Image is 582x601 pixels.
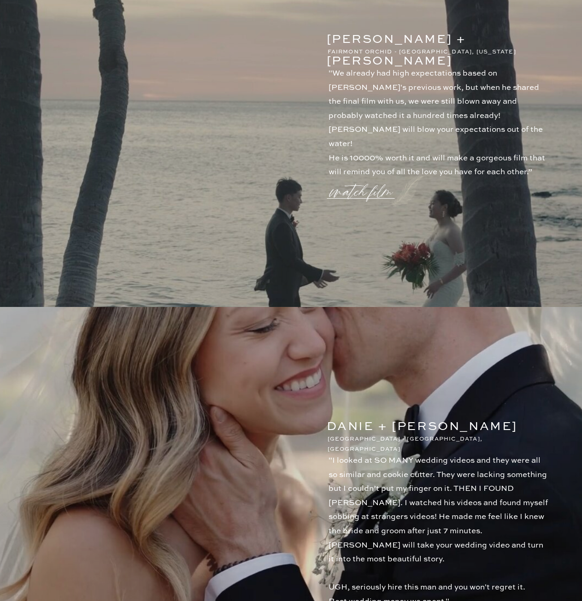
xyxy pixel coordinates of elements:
p: "I looked at SO MANY wedding videos and they were all so similar and cookie cutter. They were lac... [329,454,550,594]
p: [GEOGRAPHIC_DATA] - [GEOGRAPHIC_DATA], [GEOGRAPHIC_DATA] [328,435,521,443]
a: watch film [331,169,397,204]
p: Fairmont orchid - [GEOGRAPHIC_DATA], [US_STATE] [328,47,521,56]
p: [PERSON_NAME] + [PERSON_NAME] [327,29,520,41]
p: DANIE + [PERSON_NAME] [327,416,520,429]
p: "We already had high expectations based on [PERSON_NAME]'s previous work, but when he shared the ... [329,67,550,166]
